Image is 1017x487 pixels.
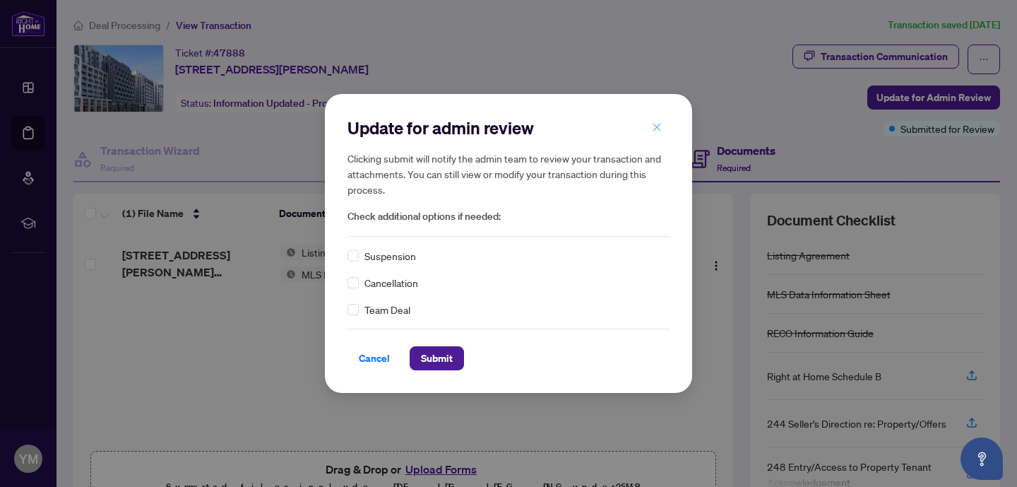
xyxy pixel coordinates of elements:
[410,346,464,370] button: Submit
[347,117,670,139] h2: Update for admin review
[961,438,1003,480] button: Open asap
[364,302,410,317] span: Team Deal
[421,347,453,370] span: Submit
[652,122,662,132] span: close
[364,248,416,264] span: Suspension
[359,347,390,370] span: Cancel
[347,151,670,197] h5: Clicking submit will notify the admin team to review your transaction and attachments. You can st...
[364,275,418,291] span: Cancellation
[347,346,401,370] button: Cancel
[347,209,670,225] span: Check additional options if needed:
